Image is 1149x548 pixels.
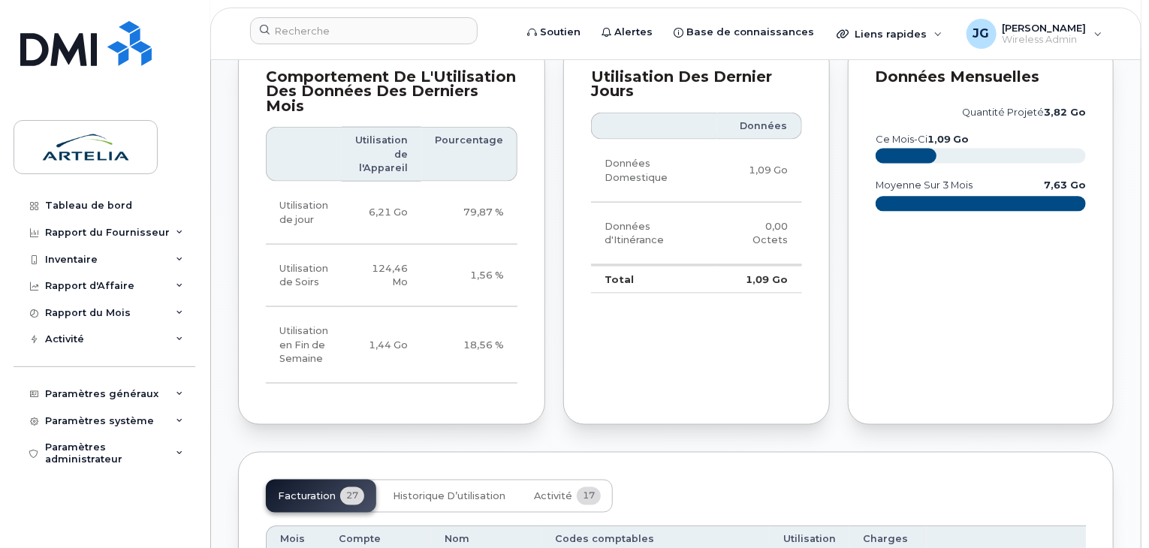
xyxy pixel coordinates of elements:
tspan: 1,09 Go [927,134,970,145]
text: quantité projeté [962,107,1086,118]
div: Liens rapides [826,19,953,49]
td: 18,56 % [421,307,517,384]
a: Base de connaissances [663,17,825,47]
td: 79,87 % [421,182,517,245]
td: 1,09 Go [717,140,801,203]
div: Utilisation des Dernier Jours [591,70,802,99]
span: JG [973,25,990,43]
td: Utilisation en Fin de Semaine [266,307,342,384]
td: 6,21 Go [342,182,421,245]
text: moyenne sur 3 mois [876,180,973,191]
span: Alertes [614,25,653,40]
span: Soutien [540,25,581,40]
a: Alertes [591,17,663,47]
td: 0,00 Octets [717,203,801,266]
text: 7,63 Go [1044,180,1086,191]
tr: En semaine de 18h00 à 8h00 [266,245,517,308]
td: Données Domestique [591,140,717,203]
td: Total [591,265,717,294]
th: Pourcentage [421,127,517,182]
tspan: 3,82 Go [1044,107,1086,118]
a: Soutien [517,17,591,47]
text: Ce mois-ci [876,134,970,145]
span: Historique d’utilisation [393,491,505,503]
td: 124,46 Mo [342,245,421,308]
tr: Vendredi de 18h au lundi 8h [266,307,517,384]
td: Données d'Itinérance [591,203,717,266]
td: 1,44 Go [342,307,421,384]
td: 1,09 Go [717,265,801,294]
span: Liens rapides [855,28,927,40]
th: Données [717,113,801,140]
td: 1,56 % [421,245,517,308]
td: Utilisation de Soirs [266,245,342,308]
span: Wireless Admin [1003,34,1087,46]
div: Comportement de l'Utilisation des Données des Derniers Mois [266,70,517,114]
span: [PERSON_NAME] [1003,22,1087,34]
th: Utilisation de l'Appareil [342,127,421,182]
div: Données mensuelles [876,70,1087,85]
input: Recherche [250,17,478,44]
span: Activité [534,491,572,503]
td: Utilisation de jour [266,182,342,245]
span: 17 [577,487,601,505]
span: Base de connaissances [686,25,814,40]
div: Justin Gauthier [956,19,1113,49]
